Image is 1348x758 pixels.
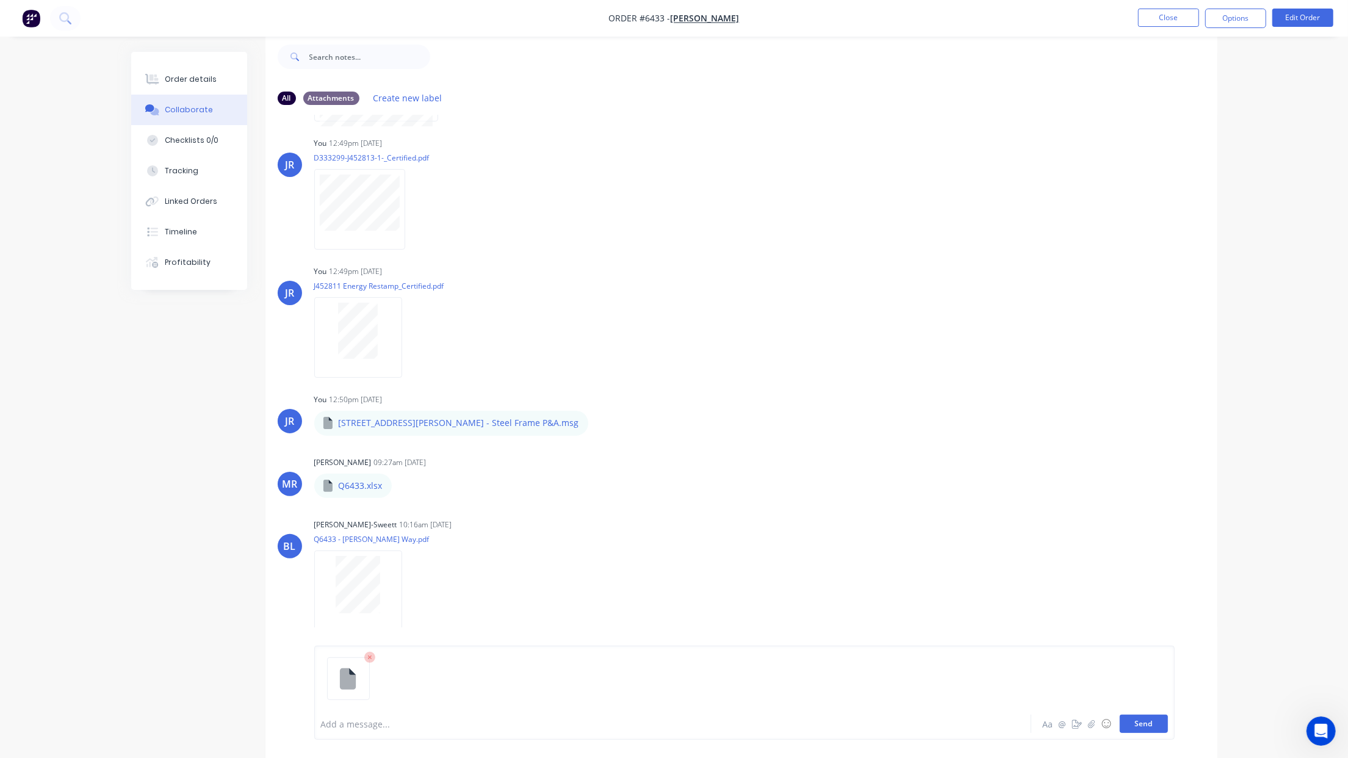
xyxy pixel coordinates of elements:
[285,414,294,428] div: JR
[165,74,217,85] div: Order details
[165,196,217,207] div: Linked Orders
[330,138,383,149] div: 12:49pm [DATE]
[330,266,383,277] div: 12:49pm [DATE]
[609,13,671,24] span: Order #6433 -
[314,138,327,149] div: You
[374,457,427,468] div: 09:27am [DATE]
[165,226,197,237] div: Timeline
[330,394,383,405] div: 12:50pm [DATE]
[1099,716,1114,731] button: ☺
[131,125,247,156] button: Checklists 0/0
[671,13,740,24] a: [PERSON_NAME]
[314,519,397,530] div: [PERSON_NAME]-Sweett
[314,394,327,405] div: You
[314,534,430,544] p: Q6433 - [PERSON_NAME] Way.pdf
[314,457,372,468] div: [PERSON_NAME]
[131,95,247,125] button: Collaborate
[131,217,247,247] button: Timeline
[400,519,452,530] div: 10:16am [DATE]
[131,64,247,95] button: Order details
[284,539,296,554] div: BL
[1272,9,1333,27] button: Edit Order
[1040,716,1055,731] button: Aa
[278,92,296,105] div: All
[165,257,211,268] div: Profitability
[131,247,247,278] button: Profitability
[285,157,294,172] div: JR
[314,266,327,277] div: You
[367,90,449,106] button: Create new label
[1138,9,1199,27] button: Close
[339,417,579,429] p: [STREET_ADDRESS][PERSON_NAME] - Steel Frame P&A.msg
[22,9,40,27] img: Factory
[285,286,294,300] div: JR
[165,104,213,115] div: Collaborate
[309,45,430,69] input: Search notes...
[131,156,247,186] button: Tracking
[131,186,247,217] button: Linked Orders
[303,92,359,105] div: Attachments
[339,480,383,492] p: Q6433.xlsx
[1307,716,1336,746] iframe: Intercom live chat
[165,135,218,146] div: Checklists 0/0
[1205,9,1266,28] button: Options
[314,281,444,291] p: J452811 Energy Restamp_Certified.pdf
[1055,716,1070,731] button: @
[1120,715,1168,733] button: Send
[282,477,297,491] div: MR
[165,165,198,176] div: Tracking
[314,153,430,163] p: D333299-J452813-1-_Certified.pdf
